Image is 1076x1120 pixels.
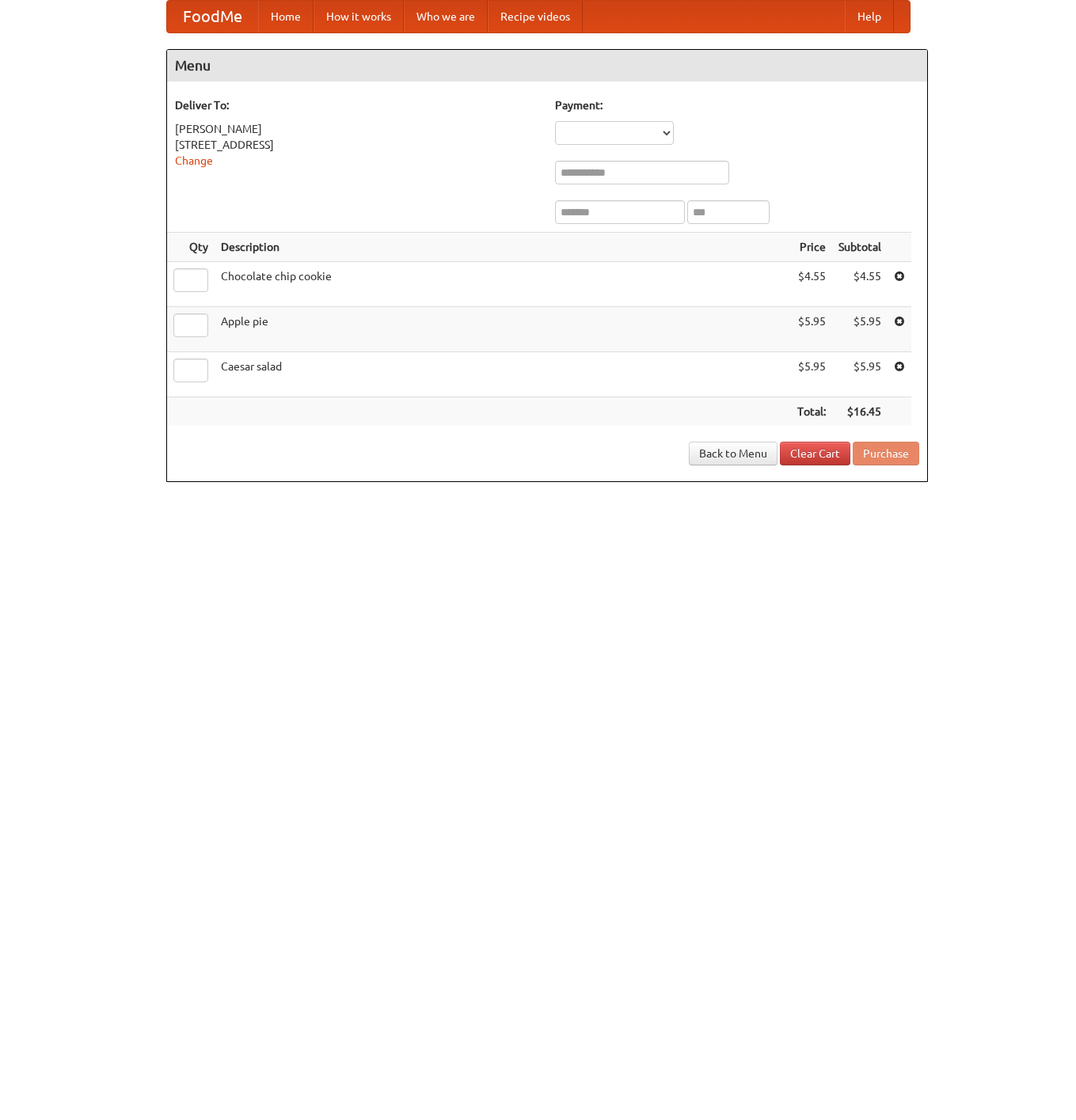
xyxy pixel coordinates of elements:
[832,233,888,262] th: Subtotal
[780,442,850,465] a: Clear Cart
[791,307,832,352] td: $5.95
[832,262,888,307] td: $4.55
[689,442,778,465] a: Back to Menu
[175,121,539,137] div: [PERSON_NAME]
[791,262,832,307] td: $4.55
[175,97,539,113] h5: Deliver To:
[215,352,791,397] td: Caesar salad
[791,352,832,397] td: $5.95
[215,233,791,262] th: Description
[167,233,215,262] th: Qty
[832,397,888,427] th: $16.45
[488,1,583,32] a: Recipe videos
[167,50,927,82] h4: Menu
[853,442,919,465] button: Purchase
[167,1,258,32] a: FoodMe
[215,262,791,307] td: Chocolate chip cookie
[314,1,404,32] a: How it works
[832,307,888,352] td: $5.95
[258,1,314,32] a: Home
[845,1,894,32] a: Help
[215,307,791,352] td: Apple pie
[404,1,488,32] a: Who we are
[791,397,832,427] th: Total:
[791,233,832,262] th: Price
[175,154,213,167] a: Change
[832,352,888,397] td: $5.95
[175,137,539,153] div: [STREET_ADDRESS]
[555,97,919,113] h5: Payment:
